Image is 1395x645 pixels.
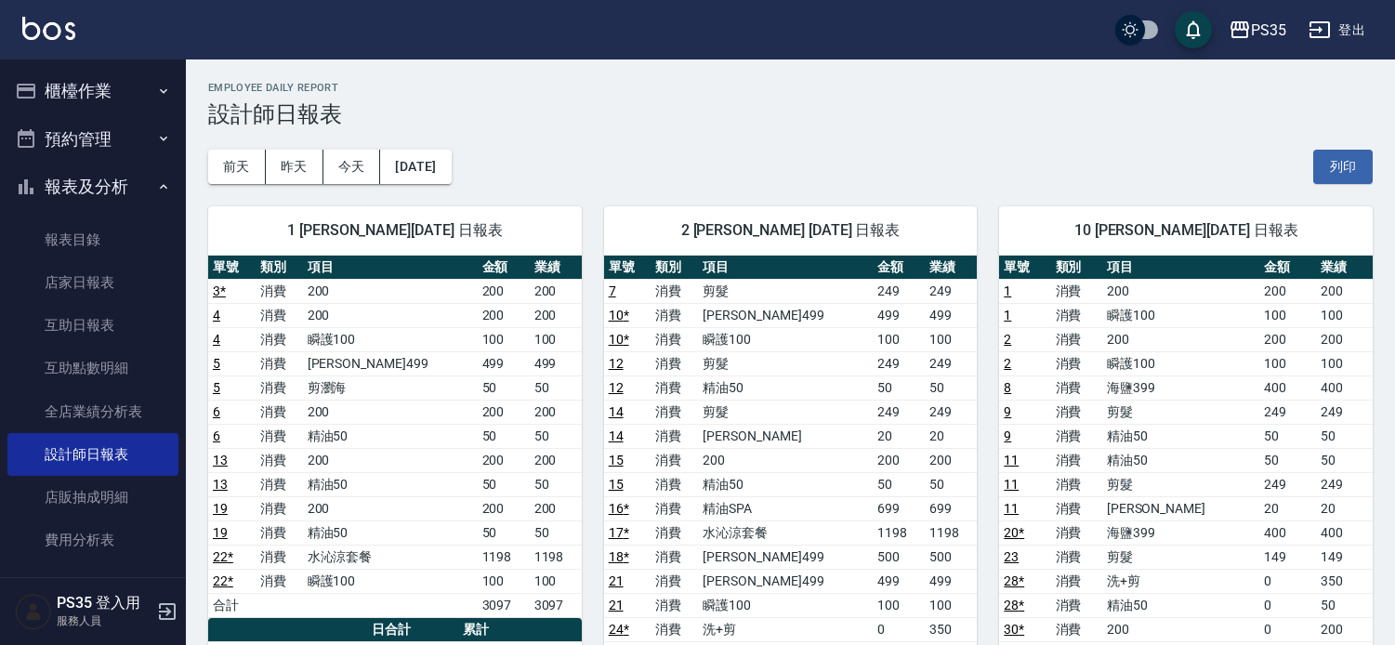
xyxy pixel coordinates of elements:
[303,545,478,569] td: 水沁涼套餐
[1102,424,1259,448] td: 精油50
[651,593,698,617] td: 消費
[478,424,530,448] td: 50
[7,390,178,433] a: 全店業績分析表
[1004,428,1011,443] a: 9
[303,424,478,448] td: 精油50
[698,520,873,545] td: 水沁涼套餐
[1051,496,1102,520] td: 消費
[873,520,925,545] td: 1198
[7,218,178,261] a: 報表目錄
[651,375,698,400] td: 消費
[367,618,458,642] th: 日合計
[530,520,582,545] td: 50
[698,472,873,496] td: 精油50
[651,327,698,351] td: 消費
[1102,569,1259,593] td: 洗+剪
[651,520,698,545] td: 消費
[213,380,220,395] a: 5
[698,375,873,400] td: 精油50
[1051,569,1102,593] td: 消費
[1051,545,1102,569] td: 消費
[651,617,698,641] td: 消費
[478,496,530,520] td: 200
[698,424,873,448] td: [PERSON_NAME]
[1051,303,1102,327] td: 消費
[208,101,1373,127] h3: 設計師日報表
[609,428,624,443] a: 14
[303,351,478,375] td: [PERSON_NAME]499
[256,472,303,496] td: 消費
[1316,617,1373,641] td: 200
[925,375,977,400] td: 50
[303,303,478,327] td: 200
[256,400,303,424] td: 消費
[873,448,925,472] td: 200
[530,400,582,424] td: 200
[7,519,178,561] a: 費用分析表
[1316,279,1373,303] td: 200
[1259,520,1316,545] td: 400
[213,308,220,322] a: 4
[698,496,873,520] td: 精油SPA
[873,303,925,327] td: 499
[1102,520,1259,545] td: 海鹽399
[478,448,530,472] td: 200
[1259,327,1316,351] td: 200
[609,283,616,298] a: 7
[698,303,873,327] td: [PERSON_NAME]499
[266,150,323,184] button: 昨天
[1102,279,1259,303] td: 200
[1316,520,1373,545] td: 400
[1102,472,1259,496] td: 剪髮
[1251,19,1286,42] div: PS35
[873,617,925,641] td: 0
[478,256,530,280] th: 金額
[1259,375,1316,400] td: 400
[1051,424,1102,448] td: 消費
[1051,327,1102,351] td: 消費
[1102,617,1259,641] td: 200
[873,256,925,280] th: 金額
[1259,593,1316,617] td: 0
[609,404,624,419] a: 14
[57,612,151,629] p: 服務人員
[1259,545,1316,569] td: 149
[1004,332,1011,347] a: 2
[1004,549,1019,564] a: 23
[925,448,977,472] td: 200
[1259,303,1316,327] td: 100
[256,279,303,303] td: 消費
[1004,453,1019,467] a: 11
[1259,448,1316,472] td: 50
[651,472,698,496] td: 消費
[925,496,977,520] td: 699
[256,569,303,593] td: 消費
[925,327,977,351] td: 100
[213,477,228,492] a: 13
[1102,400,1259,424] td: 剪髮
[698,256,873,280] th: 項目
[1102,593,1259,617] td: 精油50
[1051,351,1102,375] td: 消費
[303,496,478,520] td: 200
[303,256,478,280] th: 項目
[1051,400,1102,424] td: 消費
[323,150,381,184] button: 今天
[873,545,925,569] td: 500
[651,424,698,448] td: 消費
[651,279,698,303] td: 消費
[478,520,530,545] td: 50
[530,375,582,400] td: 50
[651,496,698,520] td: 消費
[7,476,178,519] a: 店販抽成明細
[478,279,530,303] td: 200
[651,351,698,375] td: 消費
[530,279,582,303] td: 200
[873,375,925,400] td: 50
[1021,221,1350,240] span: 10 [PERSON_NAME][DATE] 日報表
[1259,472,1316,496] td: 249
[303,448,478,472] td: 200
[208,593,256,617] td: 合計
[478,472,530,496] td: 50
[1102,303,1259,327] td: 瞬護100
